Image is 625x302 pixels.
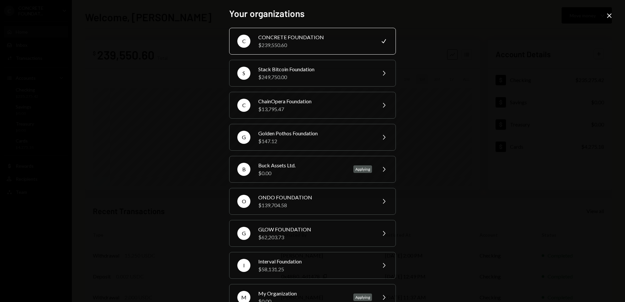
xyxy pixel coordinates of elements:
[258,233,372,241] div: $62,203.73
[258,73,372,81] div: $249,750.00
[258,105,372,113] div: $13,795.47
[229,28,396,55] button: CCONCRETE FOUNDATION$239,550.60
[258,129,372,137] div: Golden Pothos Foundation
[229,124,396,151] button: GGolden Pothos Foundation$147.12
[229,188,396,215] button: OONDO FOUNDATION$139,704.58
[258,258,372,265] div: Interval Foundation
[353,165,372,173] div: Applying
[258,226,372,233] div: GLOW FOUNDATION
[229,92,396,119] button: CChainOpera Foundation$13,795.47
[237,131,250,144] div: G
[258,65,372,73] div: Stack Bitcoin Foundation
[229,252,396,279] button: IInterval Foundation$58,131.25
[237,227,250,240] div: G
[258,201,372,209] div: $139,704.58
[229,156,396,183] button: BBuck Assets Ltd.$0.00Applying
[258,41,372,49] div: $239,550.60
[237,35,250,48] div: C
[229,7,396,20] h2: Your organizations
[258,97,372,105] div: ChainOpera Foundation
[353,294,372,301] div: Applying
[258,290,346,297] div: My Organization
[258,193,372,201] div: ONDO FOUNDATION
[258,265,372,273] div: $58,131.25
[229,220,396,247] button: GGLOW FOUNDATION$62,203.73
[229,60,396,87] button: SStack Bitcoin Foundation$249,750.00
[237,99,250,112] div: C
[258,161,346,169] div: Buck Assets Ltd.
[237,67,250,80] div: S
[237,259,250,272] div: I
[258,33,372,41] div: CONCRETE FOUNDATION
[237,195,250,208] div: O
[237,163,250,176] div: B
[258,137,372,145] div: $147.12
[258,169,346,177] div: $0.00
